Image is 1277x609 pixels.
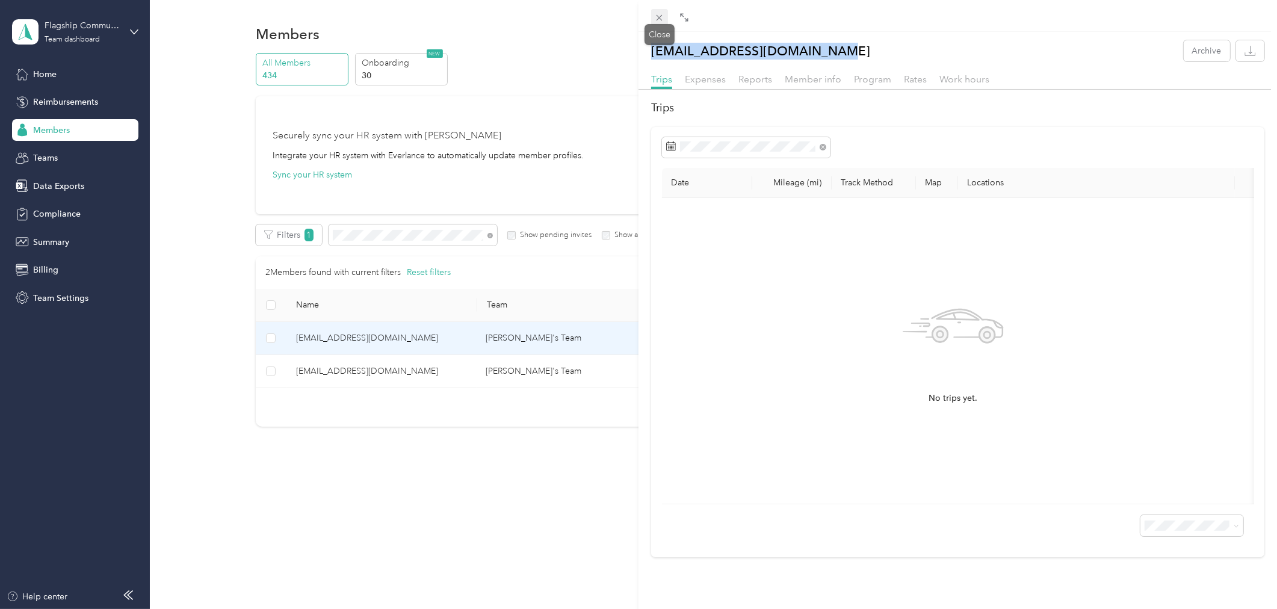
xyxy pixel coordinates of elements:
[662,168,752,198] th: Date
[832,168,916,198] th: Track Method
[958,168,1235,198] th: Locations
[1184,40,1230,61] button: Archive
[929,392,977,405] span: No trips yet.
[752,168,832,198] th: Mileage (mi)
[685,73,726,85] span: Expenses
[785,73,841,85] span: Member info
[854,73,891,85] span: Program
[651,100,1264,116] h2: Trips
[1210,542,1277,609] iframe: Everlance-gr Chat Button Frame
[738,73,772,85] span: Reports
[904,73,927,85] span: Rates
[651,40,870,61] p: [EMAIL_ADDRESS][DOMAIN_NAME]
[916,168,958,198] th: Map
[645,24,675,45] div: Close
[651,73,672,85] span: Trips
[939,73,989,85] span: Work hours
